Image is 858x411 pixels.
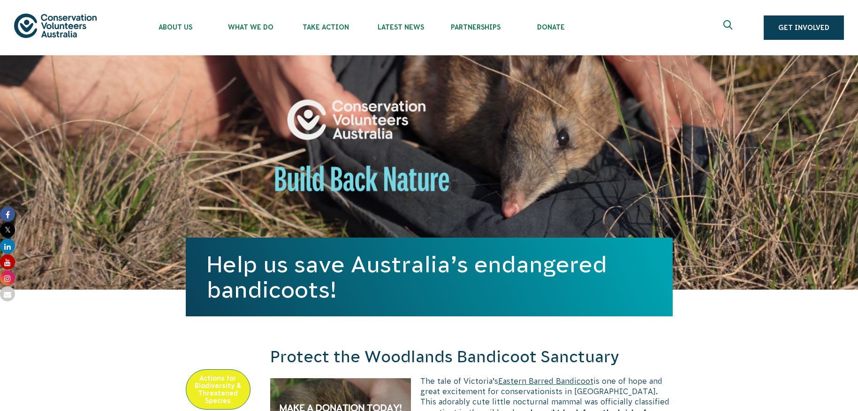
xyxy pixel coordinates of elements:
span: Take Action [288,23,363,31]
h2: Protect the Woodlands Bandicoot Sanctuary [270,346,673,368]
a: Actions for Biodiversity & Threatened Species [186,369,251,410]
span: About Us [138,23,213,31]
span: What We Do [213,23,288,31]
span: Donate [513,23,588,31]
a: Eastern Barred Bandicoot [498,377,593,385]
a: Get Involved [764,15,844,40]
span: Latest News [363,23,438,31]
img: logo.svg [14,14,97,37]
h1: Help us save Australia’s endangered bandicoots! [206,252,652,302]
button: Expand search box Close search box [718,16,740,39]
span: Expand search box [723,20,735,35]
span: Partnerships [438,23,513,31]
span: The tale of Victoria’s [420,377,498,385]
